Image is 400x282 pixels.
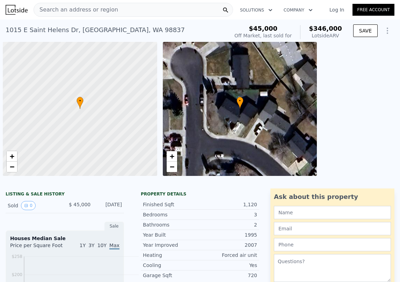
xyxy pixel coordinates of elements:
div: Sale [104,222,124,231]
tspan: $200 [12,272,22,277]
div: 2 [200,221,257,228]
button: SAVE [353,24,378,37]
span: + [10,152,14,161]
span: • [237,98,243,104]
div: Lotside ARV [309,32,342,39]
div: Finished Sqft [143,201,200,208]
div: Bathrooms [143,221,200,228]
div: • [77,97,83,109]
img: Lotside [6,5,28,15]
div: 2007 [200,242,257,248]
span: + [169,152,174,161]
span: − [10,162,14,171]
div: Off Market, last sold for [234,32,292,39]
div: 1015 E Saint Helens Dr , [GEOGRAPHIC_DATA] , WA 98837 [6,25,185,35]
input: Email [274,222,391,235]
a: Zoom in [167,151,177,162]
div: • [237,97,243,109]
input: Phone [274,238,391,251]
span: Max [109,243,119,250]
div: 1995 [200,231,257,238]
button: Company [278,4,318,16]
span: $45,000 [249,25,277,32]
span: 3Y [88,243,94,248]
div: Forced air unit [200,252,257,259]
span: − [169,162,174,171]
button: Show Options [380,24,394,38]
div: Bedrooms [143,211,200,218]
a: Zoom in [7,151,17,162]
tspan: $258 [12,254,22,259]
div: Houses Median Sale [10,235,119,242]
div: Yes [200,262,257,269]
span: • [77,98,83,104]
span: 10Y [97,243,107,248]
span: $ 45,000 [69,202,90,207]
div: Garage Sqft [143,272,200,279]
span: $346,000 [309,25,342,32]
button: Solutions [234,4,278,16]
span: 1Y [80,243,86,248]
div: 3 [200,211,257,218]
a: Zoom out [7,162,17,172]
div: Cooling [143,262,200,269]
div: Price per Square Foot [10,242,65,253]
div: Property details [141,191,259,197]
div: LISTING & SALE HISTORY [6,191,124,198]
div: 720 [200,272,257,279]
input: Name [274,206,391,219]
div: Sold [8,201,59,210]
button: View historical data [21,201,36,210]
span: Search an address or region [34,6,118,14]
a: Free Account [352,4,394,16]
div: Year Improved [143,242,200,248]
div: Year Built [143,231,200,238]
div: 1,120 [200,201,257,208]
div: Heating [143,252,200,259]
div: [DATE] [96,201,122,210]
div: Ask about this property [274,192,391,202]
a: Zoom out [167,162,177,172]
a: Log In [321,6,352,13]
